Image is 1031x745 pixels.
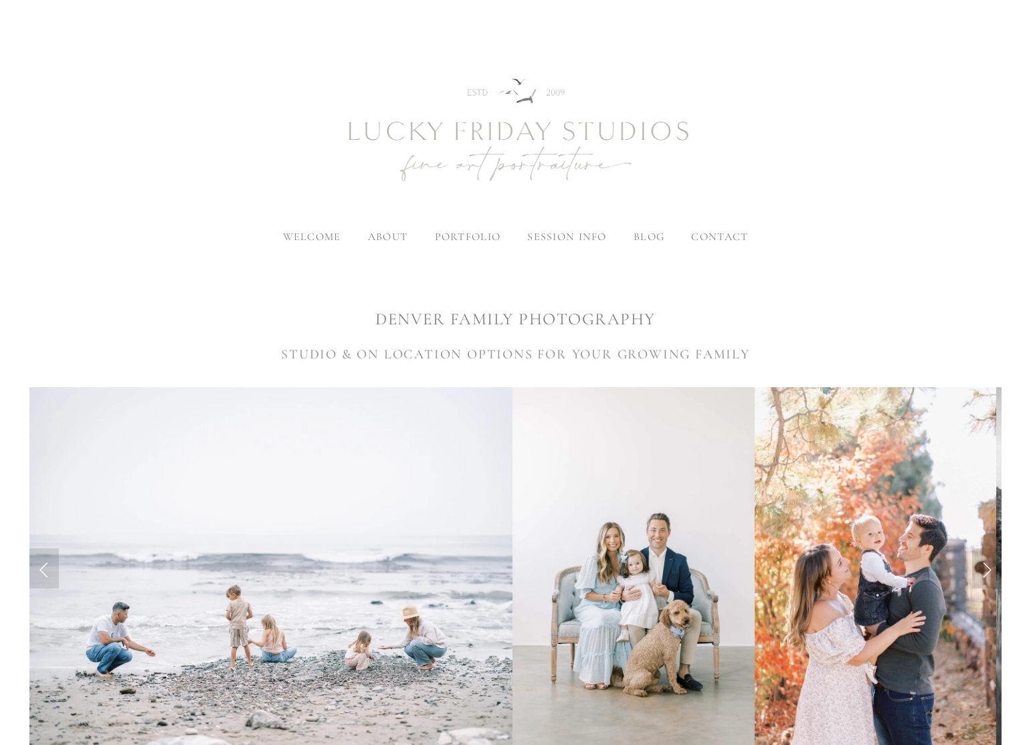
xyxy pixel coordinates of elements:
a: Previous Slide [29,548,59,589]
a: Next Slide [972,548,1002,589]
h1: DENVER FAMILY PHOTOGRAPHY [29,308,1002,331]
label: portfolio [435,230,501,243]
a: blog [634,230,664,243]
a: contact [691,230,748,243]
label: session info [527,230,606,243]
img: Newborn Photography Denver | Lucky Friday Studios [275,31,757,231]
a: welcome [283,230,341,243]
h3: STUDIO & ON LOCATION OPTIONS FOR YOUR GROWING FAMILY [29,344,1002,364]
label: about [368,230,407,243]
